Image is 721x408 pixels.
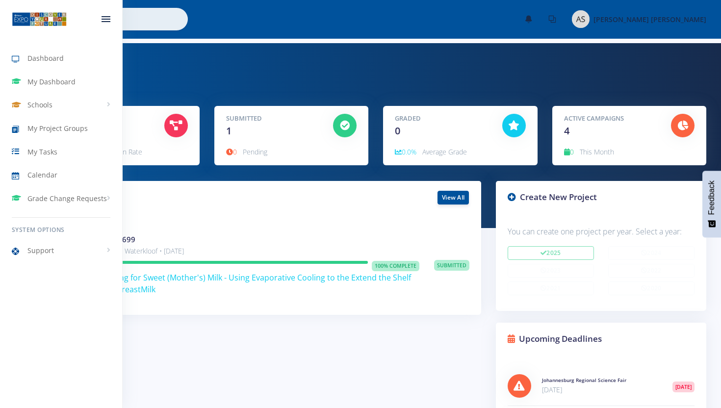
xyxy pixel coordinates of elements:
button: 2022 [608,264,695,278]
span: Pending [243,147,267,156]
button: 2020 [608,281,695,295]
span: 1 [226,124,232,137]
span: Average Grade [422,147,467,156]
span: My Dashboard [27,76,76,87]
img: Image placeholder [572,10,590,28]
h3: Upcoming Deadlines [508,332,695,345]
button: 2021 [508,281,594,295]
span: 0 [564,147,574,156]
span: 0 [395,124,400,137]
h5: Submitted [226,114,319,124]
p: [DATE] [542,384,658,396]
span: My Project Groups [27,123,88,133]
p: You can create one project per year. Select a year: [508,225,695,238]
h3: Create New Project [508,191,695,204]
span: This Month [580,147,614,156]
h5: Graded [395,114,488,124]
span: [DATE] [672,382,695,392]
h3: My Projects [57,192,256,204]
button: 2025 [508,246,594,260]
span: Grade Change Requests [27,193,107,204]
span: 0.0% [395,147,416,156]
span: Support [27,245,54,255]
p: Hoërskool Waterkloof • [DATE] [91,245,419,257]
h5: Active Campaigns [564,114,657,124]
img: ... [12,11,67,27]
input: Search [65,8,188,30]
span: Sweating for Sweet (Mother's) Milk - Using Evaporative Cooling to the Extend the Shelf Live of Br... [91,272,411,295]
span: [PERSON_NAME] [PERSON_NAME] [593,15,706,24]
span: Schools [27,100,52,110]
span: Submitted [434,260,469,271]
span: Feedback [707,180,716,215]
span: My Tasks [27,147,57,157]
span: 0 [226,147,237,156]
h6: Johannesburg Regional Science Fair [542,377,658,384]
span: Calendar [27,170,57,180]
button: 2023 [508,264,594,278]
button: Feedback - Show survey [702,171,721,237]
a: Image placeholder [PERSON_NAME] [PERSON_NAME] [564,8,706,30]
span: 100% Complete [372,261,419,272]
button: 2024 [608,246,695,260]
h6: System Options [12,226,110,234]
span: 4 [564,124,569,137]
span: Dashboard [27,53,64,63]
a: View All [438,191,469,204]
